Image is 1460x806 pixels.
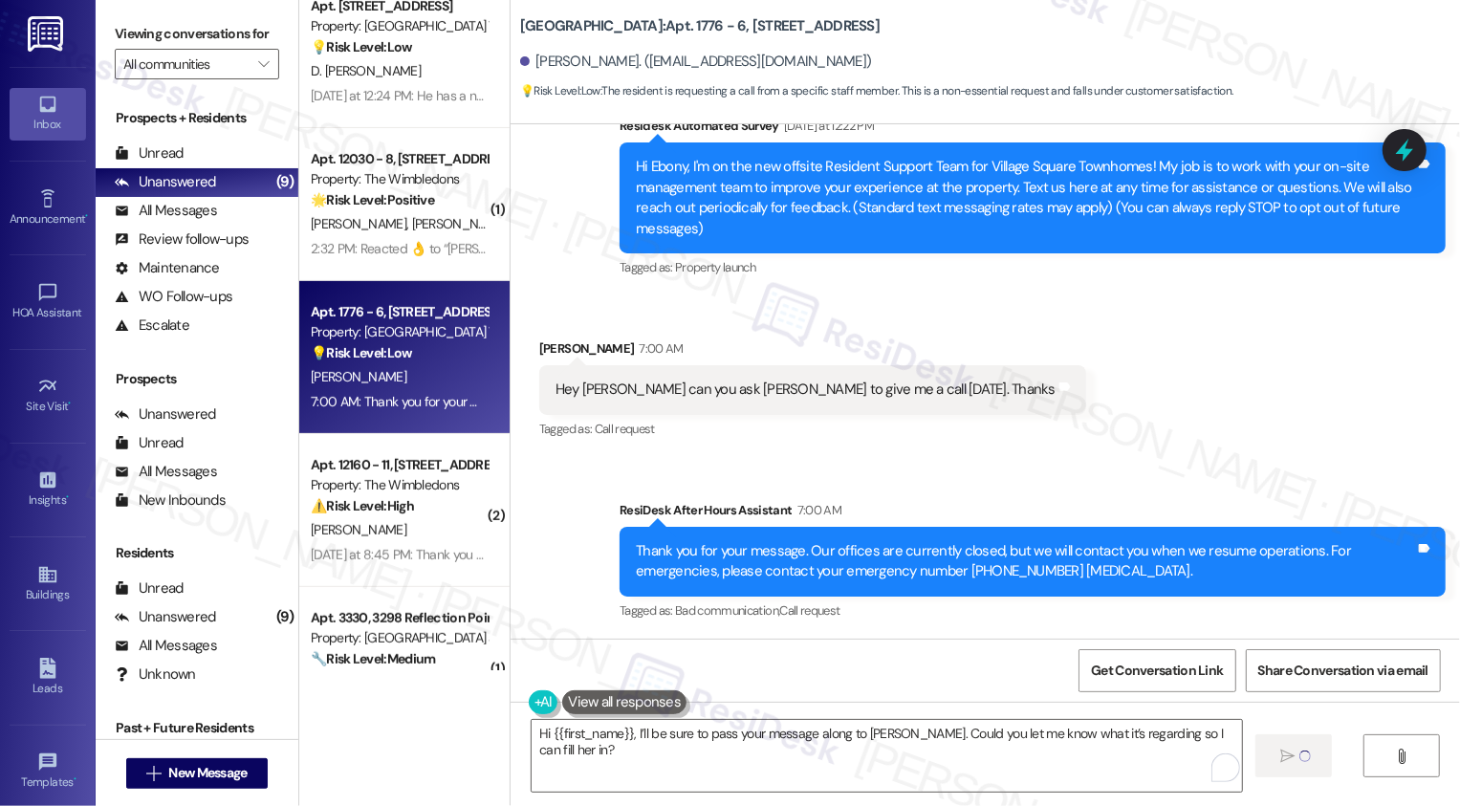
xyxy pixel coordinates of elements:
div: Apt. 12030 - 8, [STREET_ADDRESS] [311,149,488,169]
img: ResiDesk Logo [28,16,67,52]
label: Viewing conversations for [115,19,279,49]
div: Past + Future Residents [96,718,298,738]
div: [PERSON_NAME]. ([EMAIL_ADDRESS][DOMAIN_NAME]) [520,52,872,72]
strong: 💡 Risk Level: Low [311,344,412,361]
a: Buildings [10,558,86,610]
div: Prospects [96,369,298,389]
button: New Message [126,758,268,789]
span: • [66,490,69,504]
span: • [69,397,72,410]
div: Tagged as: [620,253,1446,281]
div: All Messages [115,462,217,482]
div: Unread [115,433,184,453]
div: Review follow-ups [115,229,249,250]
i:  [1394,749,1408,764]
div: Property: The Wimbledons [311,475,488,495]
div: Tagged as: [539,415,1086,443]
div: Unknown [115,664,196,685]
div: Escalate [115,316,189,336]
strong: 🔧 Risk Level: Medium [311,650,435,667]
div: Unanswered [115,172,216,192]
span: Call request [779,602,839,619]
div: Hi Ebony, I'm on the new offsite Resident Support Team for Village Square Townhomes! My job is to... [636,157,1415,239]
span: [PERSON_NAME] [311,368,406,385]
span: : The resident is requesting a call from a specific staff member. This is a non-essential request... [520,81,1233,101]
div: Unread [115,143,184,163]
strong: ⚠️ Risk Level: High [311,497,414,514]
div: Unread [115,578,184,599]
span: Call request [595,421,655,437]
a: Leads [10,652,86,704]
div: Property: The Wimbledons [311,169,488,189]
button: Get Conversation Link [1079,649,1235,692]
span: D. [PERSON_NAME] [311,62,421,79]
div: Apt. 1776 - 6, [STREET_ADDRESS] [311,302,488,322]
div: 2:32 PM: Reacted 👌 to “[PERSON_NAME] (The Wimbledons): It's nice to meet you, [PERSON_NAME] and [... [311,240,1303,257]
div: Maintenance [115,258,220,278]
i:  [258,56,269,72]
div: Residesk Automated Survey [620,116,1446,142]
a: HOA Assistant [10,276,86,328]
input: All communities [123,49,249,79]
a: Site Visit • [10,370,86,422]
strong: 🌟 Risk Level: Positive [311,191,434,208]
div: All Messages [115,201,217,221]
span: [PERSON_NAME] [311,215,412,232]
span: Share Conversation via email [1258,661,1428,681]
b: [GEOGRAPHIC_DATA]: Apt. 1776 - 6, [STREET_ADDRESS] [520,16,880,36]
div: (9) [272,602,298,632]
span: [PERSON_NAME] [311,521,406,538]
div: Unanswered [115,607,216,627]
a: Insights • [10,464,86,515]
strong: 💡 Risk Level: Low [311,38,412,55]
div: [PERSON_NAME] [539,338,1086,365]
button: Share Conversation via email [1246,649,1441,692]
div: [DATE] at 12:22 PM [779,116,874,136]
div: (9) [272,167,298,197]
div: Property: [GEOGRAPHIC_DATA] Townhomes [311,16,488,36]
span: • [74,773,76,786]
span: Bad communication , [675,602,779,619]
div: Thank you for your message. Our offices are currently closed, but we will contact you when we res... [636,541,1415,582]
div: Unanswered [115,404,216,425]
div: Property: [GEOGRAPHIC_DATA] at [GEOGRAPHIC_DATA] [311,628,488,648]
div: Tagged as: [620,597,1446,624]
i:  [1280,749,1295,764]
strong: 💡 Risk Level: Low [520,83,600,98]
div: All Messages [115,636,217,656]
div: Property: [GEOGRAPHIC_DATA] Townhomes [311,322,488,342]
div: Hey [PERSON_NAME] can you ask [PERSON_NAME] to give me a call [DATE]. Thanks [556,380,1056,400]
a: Templates • [10,746,86,797]
div: Apt. 12160 - 11, [STREET_ADDRESS] [311,455,488,475]
div: 7:00 AM [634,338,683,359]
div: ResiDesk After Hours Assistant [620,500,1446,527]
div: Residents [96,543,298,563]
div: Apt. 3330, 3298 Reflection Pointe [311,608,488,628]
div: WO Follow-ups [115,287,232,307]
div: New Inbounds [115,490,226,511]
span: Get Conversation Link [1091,661,1223,681]
div: [DATE] at 12:24 PM: He has a new number that's a old number [311,87,650,104]
span: • [85,209,88,223]
div: 7:00 AM [793,500,841,520]
a: Inbox [10,88,86,140]
div: Prospects + Residents [96,108,298,128]
span: New Message [168,763,247,783]
textarea: To enrich screen reader interactions, please activate Accessibility in Grammarly extension settings [532,720,1242,792]
span: Property launch [675,259,755,275]
span: [PERSON_NAME] [411,215,507,232]
i:  [146,766,161,781]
